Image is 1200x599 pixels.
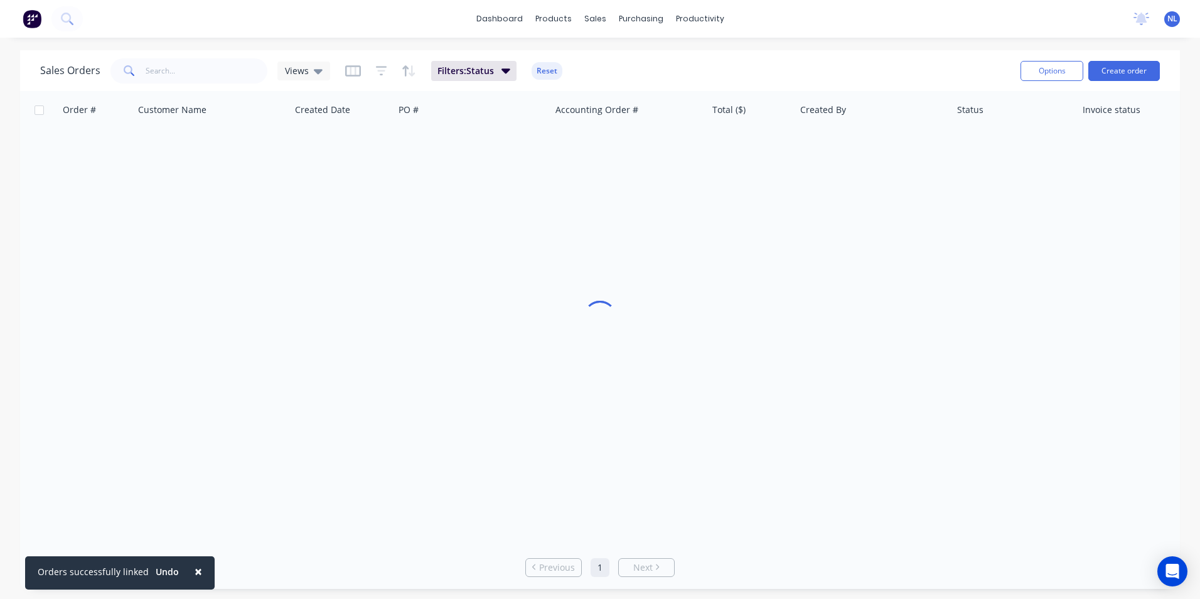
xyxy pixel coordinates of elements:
button: Reset [532,62,562,80]
div: Status [957,104,983,116]
img: Factory [23,9,41,28]
a: dashboard [470,9,529,28]
span: Previous [539,561,575,574]
div: productivity [670,9,731,28]
div: Customer Name [138,104,206,116]
div: Created By [800,104,846,116]
button: Options [1021,61,1083,81]
a: Next page [619,561,674,574]
button: Create order [1088,61,1160,81]
ul: Pagination [520,558,680,577]
a: Page 1 is your current page [591,558,609,577]
div: Orders successfully linked [38,565,149,578]
button: Close [182,556,215,586]
div: Open Intercom Messenger [1157,556,1187,586]
a: Previous page [526,561,581,574]
span: Next [633,561,653,574]
div: Accounting Order # [555,104,638,116]
span: × [195,563,202,580]
div: Invoice status [1083,104,1140,116]
div: sales [578,9,613,28]
button: Undo [149,563,186,581]
span: Views [285,64,309,77]
span: Filters: Status [437,65,494,77]
h1: Sales Orders [40,65,100,77]
span: NL [1167,13,1177,24]
div: Created Date [295,104,350,116]
input: Search... [146,58,268,84]
div: PO # [399,104,419,116]
div: Total ($) [712,104,746,116]
div: Order # [63,104,96,116]
button: Filters:Status [431,61,517,81]
div: products [529,9,578,28]
div: purchasing [613,9,670,28]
